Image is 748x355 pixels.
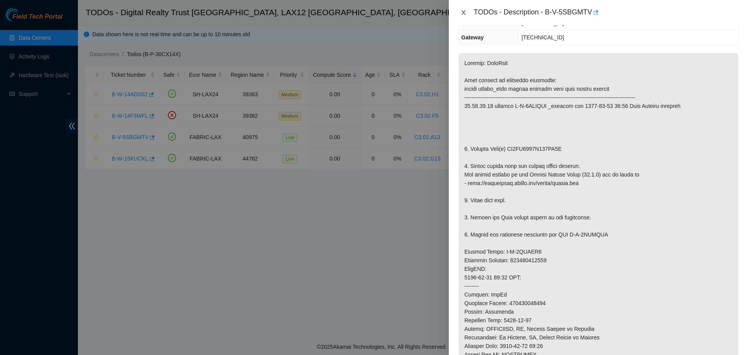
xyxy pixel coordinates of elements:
[460,9,467,16] span: close
[522,34,564,41] span: [TECHNICAL_ID]
[474,6,739,19] div: TODOs - Description - B-V-5SBGMTV
[458,9,469,16] button: Close
[461,34,484,41] span: Gateway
